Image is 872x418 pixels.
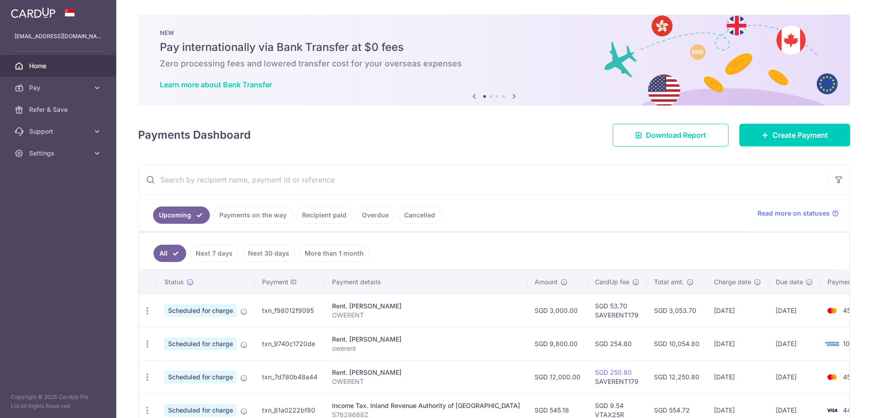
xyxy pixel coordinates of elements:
[296,206,352,224] a: Recipient paid
[332,311,520,320] p: OWERENT
[707,360,768,393] td: [DATE]
[707,327,768,360] td: [DATE]
[646,130,706,141] span: Download Report
[714,277,751,287] span: Charge date
[29,127,89,136] span: Support
[29,105,89,114] span: Refer & Save
[814,391,863,413] iframe: Opens a widget where you can find more information
[138,15,850,106] img: Bank transfer banner
[843,373,858,381] span: 4555
[164,371,237,383] span: Scheduled for charge
[768,360,820,393] td: [DATE]
[255,327,325,360] td: txn_9740c1720de
[527,294,588,327] td: SGD 3,000.00
[647,327,707,360] td: SGD 10,054.80
[588,360,647,393] td: SAVERENT179
[595,277,629,287] span: CardUp fee
[588,327,647,360] td: SGD 254.80
[823,338,841,349] img: Bank Card
[768,294,820,327] td: [DATE]
[15,32,102,41] p: [EMAIL_ADDRESS][DOMAIN_NAME]
[843,340,858,347] span: 1009
[213,206,292,224] a: Payments on the way
[707,294,768,327] td: [DATE]
[654,277,684,287] span: Total amt.
[332,401,520,410] div: Income Tax. Inland Revenue Authority of [GEOGRAPHIC_DATA]
[160,58,828,69] h6: Zero processing fees and lowered transfer cost for your overseas expenses
[29,61,89,71] span: Home
[160,29,828,36] p: NEW
[242,245,295,262] a: Next 30 days
[29,149,89,158] span: Settings
[190,245,238,262] a: Next 7 days
[160,80,272,89] a: Learn more about Bank Transfer
[160,40,828,55] h5: Pay internationally via Bank Transfer at $0 fees
[255,360,325,393] td: txn_7d780b48a44
[823,305,841,316] img: Bank Card
[776,277,803,287] span: Due date
[255,270,325,294] th: Payment ID
[164,304,237,317] span: Scheduled for charge
[758,209,830,218] span: Read more on statuses
[535,277,558,287] span: Amount
[164,337,237,350] span: Scheduled for charge
[398,206,441,224] a: Cancelled
[647,294,707,327] td: SGD 3,053.70
[332,344,520,353] p: owerent
[164,277,184,287] span: Status
[739,124,850,146] a: Create Payment
[758,209,839,218] a: Read more on statuses
[29,83,89,92] span: Pay
[332,368,520,377] div: Rent. [PERSON_NAME]
[843,307,858,314] span: 4555
[299,245,370,262] a: More than 1 month
[139,165,828,194] input: Search by recipient name, payment id or reference
[356,206,395,224] a: Overdue
[154,245,186,262] a: All
[768,327,820,360] td: [DATE]
[588,294,647,327] td: SGD 53.70 SAVERENT179
[325,270,527,294] th: Payment details
[11,7,55,18] img: CardUp
[527,327,588,360] td: SGD 9,800.00
[527,360,588,393] td: SGD 12,000.00
[332,377,520,386] p: OWERENT
[164,404,237,417] span: Scheduled for charge
[773,130,828,141] span: Create Payment
[138,127,251,143] h4: Payments Dashboard
[153,206,210,224] a: Upcoming
[332,302,520,311] div: Rent. [PERSON_NAME]
[823,372,841,383] img: Bank Card
[332,335,520,344] div: Rent. [PERSON_NAME]
[595,368,632,376] a: SGD 250.80
[255,294,325,327] td: txn_f98012f9095
[647,360,707,393] td: SGD 12,250.80
[613,124,728,146] a: Download Report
